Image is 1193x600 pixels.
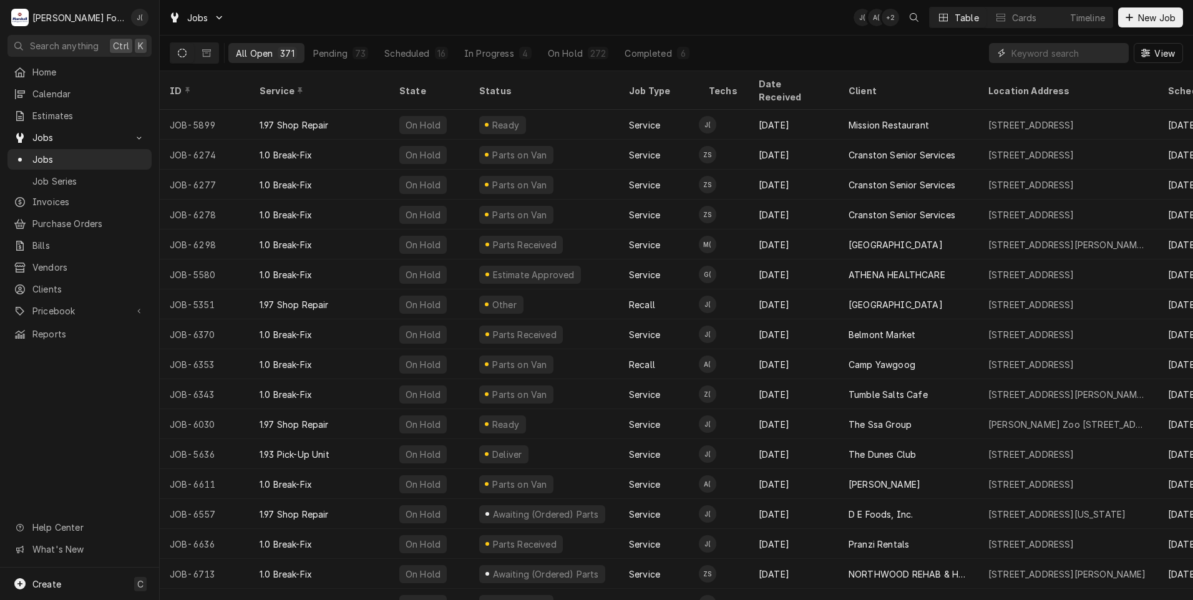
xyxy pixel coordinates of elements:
div: On Hold [404,208,442,221]
div: JOB-6278 [160,200,250,230]
div: Parts on Van [491,208,548,221]
div: JOB-6713 [160,559,250,589]
div: A( [868,9,885,26]
a: Vendors [7,257,152,278]
div: On Hold [404,328,442,341]
div: On Hold [404,388,442,401]
div: Timeline [1070,11,1105,24]
div: On Hold [404,508,442,521]
div: Zz Pending No Schedule's Avatar [699,206,716,223]
div: Jose DeMelo (37)'s Avatar [699,296,716,313]
div: Scheduled [384,47,429,60]
div: Service [629,538,660,551]
div: 4 [522,47,529,60]
div: [DATE] [749,200,839,230]
div: Service [629,178,660,191]
div: Camp Yawgoog [849,358,915,371]
div: Service [629,208,660,221]
div: J( [699,535,716,553]
div: Service [629,148,660,162]
div: [STREET_ADDRESS] [988,538,1074,551]
div: J( [699,505,716,523]
div: James Lunney (128)'s Avatar [699,535,716,553]
div: [STREET_ADDRESS][PERSON_NAME][PERSON_NAME] [988,238,1148,251]
div: The Dunes Club [849,448,916,461]
a: Purchase Orders [7,213,152,234]
div: 1.97 Shop Repair [260,298,329,311]
div: Aldo Testa (2)'s Avatar [868,9,885,26]
div: Deliver [490,448,523,461]
div: Client [849,84,966,97]
div: 1.0 Break-Fix [260,208,312,221]
div: Michael Paquette (126)'s Avatar [699,236,716,253]
div: JOB-5636 [160,439,250,469]
span: Bills [32,239,145,252]
a: Go to Jobs [7,127,152,148]
div: [DATE] [749,259,839,289]
div: On Hold [404,119,442,132]
div: [DATE] [749,559,839,589]
div: Table [955,11,979,24]
div: JOB-6277 [160,170,250,200]
div: Parts on Van [491,148,548,162]
div: Marshall Food Equipment Service's Avatar [11,9,29,26]
div: Service [629,478,660,491]
div: JOB-5351 [160,289,250,319]
div: [STREET_ADDRESS] [988,478,1074,491]
div: On Hold [404,538,442,551]
div: 16 [437,47,446,60]
div: Parts on Van [491,388,548,401]
div: [STREET_ADDRESS] [988,298,1074,311]
div: [PERSON_NAME] Zoo [STREET_ADDRESS] [988,418,1148,431]
div: Awaiting (Ordered) Parts [491,508,600,521]
span: Vendors [32,261,145,274]
div: Cranston Senior Services [849,148,955,162]
div: JOB-6030 [160,409,250,439]
div: Recall [629,298,655,311]
div: A( [699,475,716,493]
a: Bills [7,235,152,256]
div: Ready [490,119,521,132]
div: ZS [699,146,716,163]
div: J( [131,9,149,26]
div: On Hold [404,478,442,491]
div: Z( [699,385,716,403]
div: [DATE] [749,110,839,140]
a: Jobs [7,149,152,170]
div: [STREET_ADDRESS] [988,328,1074,341]
input: Keyword search [1011,43,1122,63]
div: On Hold [404,298,442,311]
span: Invoices [32,195,145,208]
div: Service [629,119,660,132]
div: JOB-6274 [160,140,250,170]
div: [DATE] [749,409,839,439]
div: [STREET_ADDRESS] [988,268,1074,281]
div: Status [479,84,606,97]
div: [STREET_ADDRESS] [988,178,1074,191]
div: [DATE] [749,230,839,259]
div: Jeff Debigare (109)'s Avatar [854,9,871,26]
div: Pending [313,47,348,60]
div: Service [629,238,660,251]
div: Techs [709,84,739,97]
div: JOB-5580 [160,259,250,289]
button: New Job [1118,7,1183,27]
span: Pricebook [32,304,127,317]
div: Parts Received [491,328,558,341]
a: Home [7,62,152,82]
div: ZS [699,206,716,223]
div: The Ssa Group [849,418,912,431]
div: 1.0 Break-Fix [260,568,312,581]
div: Service [629,328,660,341]
div: Mission Restaurant [849,119,929,132]
a: Invoices [7,191,152,212]
a: Reports [7,324,152,344]
div: 1.0 Break-Fix [260,358,312,371]
span: K [138,39,144,52]
div: Estimate Approved [491,268,576,281]
div: 6 [679,47,687,60]
div: Completed [625,47,671,60]
span: Clients [32,283,145,296]
div: [DATE] [749,379,839,409]
div: Tumble Salts Cafe [849,388,928,401]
